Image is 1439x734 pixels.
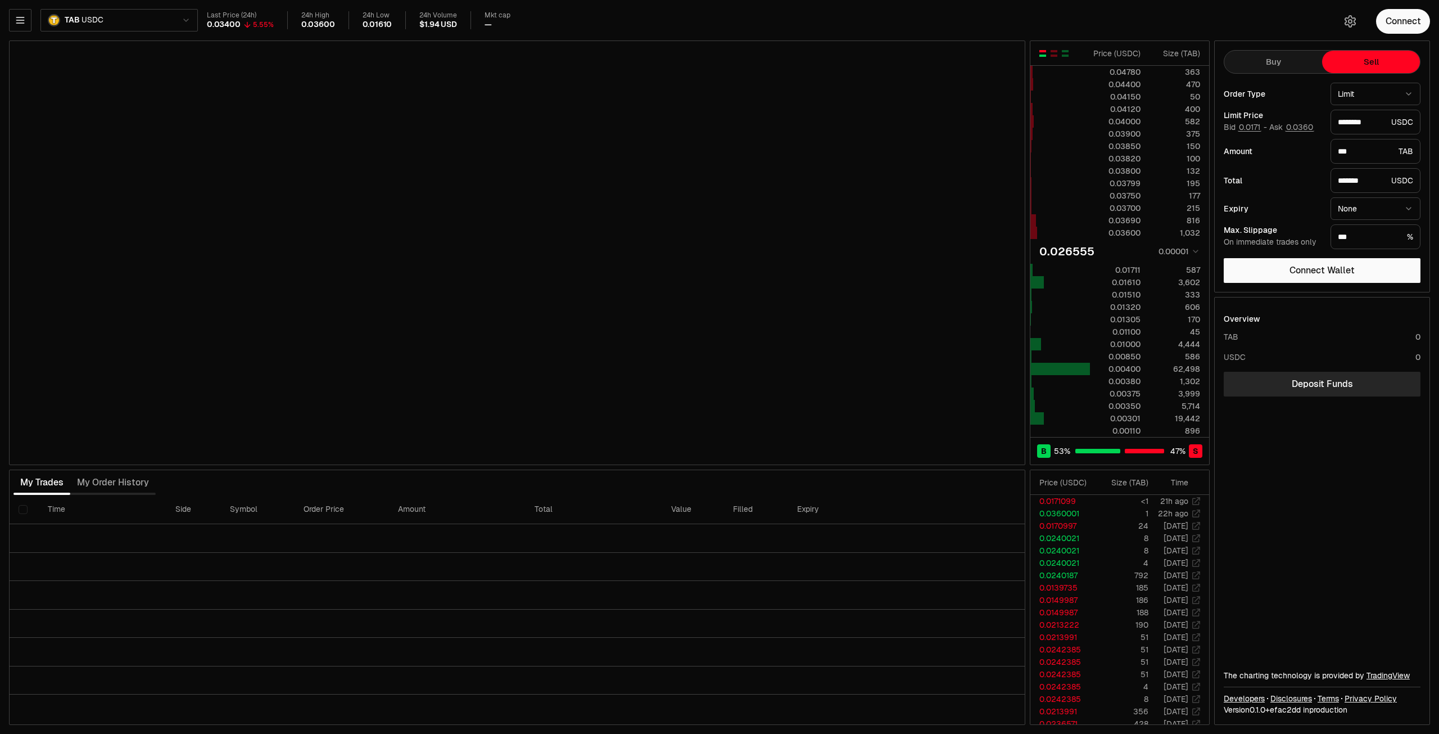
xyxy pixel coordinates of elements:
div: Size ( TAB ) [1150,48,1200,59]
div: 45 [1150,326,1200,337]
td: 186 [1096,594,1149,606]
time: [DATE] [1164,645,1188,655]
div: 363 [1150,66,1200,78]
th: Expiry [788,495,911,524]
time: [DATE] [1164,620,1188,630]
td: 0.0236571 [1030,718,1096,730]
button: Connect [1376,9,1430,34]
div: 0.03600 [1090,227,1141,238]
div: % [1331,224,1420,249]
div: Mkt cap [485,11,510,20]
div: 0.01711 [1090,264,1141,276]
div: — [485,20,492,30]
div: 0.01610 [363,20,392,30]
td: 4 [1096,681,1149,693]
div: 0.04150 [1090,91,1141,102]
time: [DATE] [1164,682,1188,692]
td: 428 [1096,718,1149,730]
div: 4,444 [1150,339,1200,350]
th: Value [662,495,724,524]
div: 0.00350 [1090,400,1141,412]
div: 0.01610 [1090,277,1141,288]
time: [DATE] [1164,669,1188,679]
div: 606 [1150,301,1200,313]
td: 0.0240021 [1030,532,1096,544]
button: Sell [1322,51,1420,73]
time: 21h ago [1160,496,1188,506]
div: 0.04780 [1090,66,1141,78]
td: 51 [1096,656,1149,668]
td: 0.0171099 [1030,495,1096,507]
div: 50 [1150,91,1200,102]
a: Privacy Policy [1345,693,1397,704]
td: 0.0360001 [1030,507,1096,520]
div: 0.026555 [1039,244,1094,259]
div: 195 [1150,178,1200,189]
div: 0.03600 [301,20,335,30]
td: 51 [1096,668,1149,681]
div: 3,602 [1150,277,1200,288]
td: 0.0242385 [1030,656,1096,668]
div: Price ( USDC ) [1039,477,1095,488]
time: [DATE] [1164,521,1188,531]
button: None [1331,197,1420,220]
div: 19,442 [1150,413,1200,424]
button: 0.0171 [1238,123,1261,132]
span: Ask [1269,123,1314,133]
div: 0 [1415,352,1420,363]
div: 333 [1150,289,1200,300]
td: 24 [1096,520,1149,532]
button: Select all [19,505,28,514]
div: $1.94 USD [419,20,456,30]
th: Order Price [295,495,389,524]
div: Overview [1224,313,1260,325]
time: [DATE] [1164,558,1188,568]
div: 5,714 [1150,400,1200,412]
a: Deposit Funds [1224,372,1420,397]
div: 0.00850 [1090,351,1141,362]
time: [DATE] [1164,583,1188,593]
td: 0.0240187 [1030,569,1096,582]
div: 0.03799 [1090,178,1141,189]
div: 582 [1150,116,1200,127]
div: Max. Slippage [1224,226,1322,234]
td: 0.0213222 [1030,619,1096,631]
span: B [1041,445,1047,457]
div: USDC [1331,110,1420,134]
a: TradingView [1366,670,1410,681]
div: 0.03800 [1090,165,1141,177]
div: 0.00301 [1090,413,1141,424]
button: My Trades [13,471,70,494]
div: 0.04400 [1090,79,1141,90]
time: [DATE] [1164,719,1188,729]
time: [DATE] [1164,546,1188,556]
div: 177 [1150,190,1200,201]
th: Side [166,495,221,524]
div: 0.03700 [1090,202,1141,214]
a: Disclosures [1270,693,1312,704]
div: 0.03690 [1090,215,1141,226]
button: 0.00001 [1155,245,1200,258]
button: Show Sell Orders Only [1049,49,1058,58]
div: Price ( USDC ) [1090,48,1141,59]
button: Show Buy and Sell Orders [1038,49,1047,58]
td: 185 [1096,582,1149,594]
div: Order Type [1224,90,1322,98]
div: 0.04000 [1090,116,1141,127]
time: [DATE] [1164,694,1188,704]
td: 8 [1096,544,1149,557]
span: 47 % [1170,445,1185,457]
td: 0.0149987 [1030,606,1096,619]
div: 100 [1150,153,1200,164]
button: Connect Wallet [1224,258,1420,283]
td: 0.0242385 [1030,693,1096,705]
div: Limit Price [1224,111,1322,119]
td: 8 [1096,693,1149,705]
time: [DATE] [1164,632,1188,642]
div: 5.55% [253,20,274,29]
td: 356 [1096,705,1149,718]
th: Time [39,495,166,524]
td: 1 [1096,507,1149,520]
div: 24h High [301,11,335,20]
button: Limit [1331,83,1420,105]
